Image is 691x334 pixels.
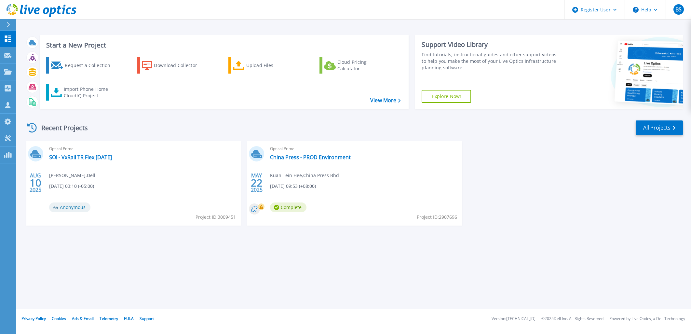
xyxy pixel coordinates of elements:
span: Optical Prime [270,145,458,152]
li: Powered by Live Optics, a Dell Technology [609,317,685,321]
span: Complete [270,202,306,212]
h3: Start a New Project [46,42,400,49]
a: Explore Now! [422,90,471,103]
span: BS [675,7,682,12]
li: © 2025 Dell Inc. All Rights Reserved [541,317,603,321]
div: Import Phone Home CloudIQ Project [64,86,115,99]
a: Privacy Policy [21,316,46,321]
div: Find tutorials, instructional guides and other support videos to help you make the most of your L... [422,51,559,71]
li: Version: [TECHNICAL_ID] [492,317,535,321]
div: Request a Collection [65,59,117,72]
span: Project ID: 2907696 [417,214,457,221]
a: All Projects [636,120,683,135]
div: AUG 2025 [29,171,42,195]
span: Project ID: 3009451 [196,214,236,221]
span: 22 [251,180,263,186]
a: EULA [124,316,134,321]
div: Cloud Pricing Calculator [337,59,389,72]
a: Cloud Pricing Calculator [319,57,392,74]
span: [DATE] 03:10 (-05:00) [49,183,94,190]
div: Upload Files [246,59,298,72]
a: China Press - PROD Environment [270,154,351,160]
div: Support Video Library [422,40,559,49]
a: Request a Collection [46,57,119,74]
a: Ads & Email [72,316,94,321]
div: Recent Projects [25,120,97,136]
a: Telemetry [100,316,118,321]
a: Download Collector [137,57,210,74]
a: View More [370,97,400,104]
div: Download Collector [154,59,206,72]
a: SOI - VxRail TR Flex [DATE] [49,154,112,160]
span: Optical Prime [49,145,237,152]
span: Kuan Tein Hee , China Press Bhd [270,172,339,179]
span: [PERSON_NAME] , Dell [49,172,95,179]
div: MAY 2025 [251,171,263,195]
a: Support [140,316,154,321]
a: Cookies [52,316,66,321]
a: Upload Files [228,57,301,74]
span: Anonymous [49,202,90,212]
span: [DATE] 09:53 (+08:00) [270,183,316,190]
span: 10 [30,180,41,186]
